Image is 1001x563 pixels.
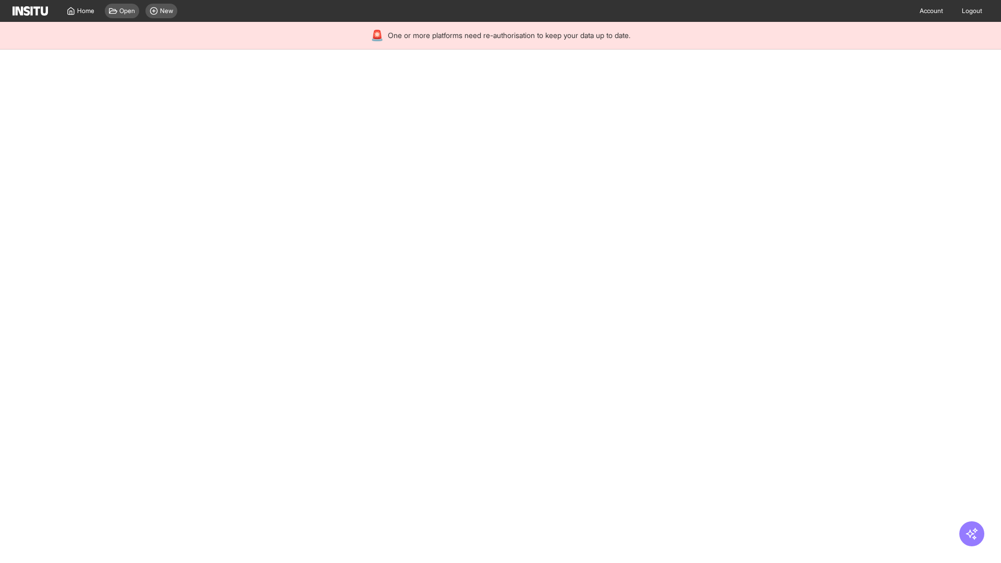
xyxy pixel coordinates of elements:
[77,7,94,15] span: Home
[388,30,630,41] span: One or more platforms need re-authorisation to keep your data up to date.
[119,7,135,15] span: Open
[371,28,384,43] div: 🚨
[13,6,48,16] img: Logo
[160,7,173,15] span: New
